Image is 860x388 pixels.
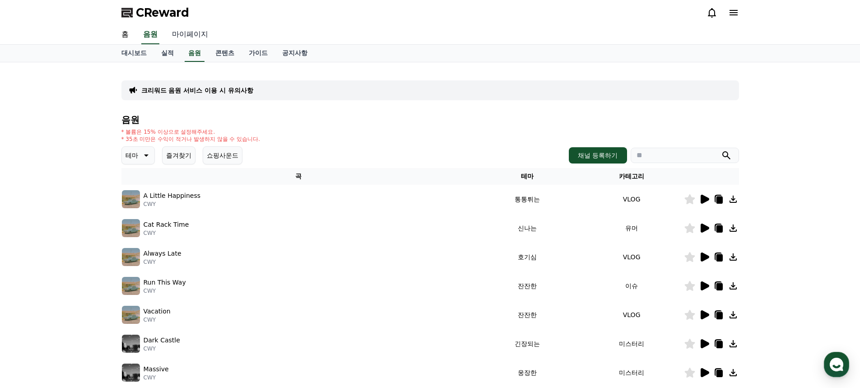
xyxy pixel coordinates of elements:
h4: 음원 [121,115,739,125]
img: music [122,277,140,295]
p: CWY [144,316,171,323]
button: 테마 [121,146,155,164]
span: 홈 [28,300,34,307]
p: Cat Rack Time [144,220,189,229]
button: 쇼핑사운드 [203,146,242,164]
p: CWY [144,345,180,352]
td: VLOG [580,185,684,214]
td: 이슈 [580,271,684,300]
td: 잔잔한 [475,271,580,300]
a: 음원 [141,25,159,44]
p: Vacation [144,307,171,316]
p: * 볼륨은 15% 이상으로 설정해주세요. [121,128,260,136]
p: Massive [144,365,169,374]
img: music [122,364,140,382]
a: 크리워드 음원 서비스 이용 시 유의사항 [141,86,253,95]
a: 대화 [60,286,116,309]
p: A Little Happiness [144,191,201,201]
td: 통통튀는 [475,185,580,214]
a: 음원 [185,45,205,62]
img: music [122,190,140,208]
button: 즐겨찾기 [162,146,195,164]
a: 콘텐츠 [208,45,242,62]
td: 신나는 [475,214,580,243]
p: CWY [144,258,181,266]
td: 긴장되는 [475,329,580,358]
th: 곡 [121,168,475,185]
a: 공지사항 [275,45,315,62]
td: VLOG [580,300,684,329]
th: 테마 [475,168,580,185]
td: 잔잔한 [475,300,580,329]
a: 홈 [114,25,136,44]
p: Dark Castle [144,336,180,345]
img: music [122,248,140,266]
p: Always Late [144,249,181,258]
p: CWY [144,229,189,237]
a: 홈 [3,286,60,309]
span: 대화 [83,300,93,308]
img: music [122,219,140,237]
a: 실적 [154,45,181,62]
a: 가이드 [242,45,275,62]
p: * 35초 미만은 수익이 적거나 발생하지 않을 수 있습니다. [121,136,260,143]
span: 설정 [139,300,150,307]
a: 대시보드 [114,45,154,62]
img: music [122,335,140,353]
td: VLOG [580,243,684,271]
p: CWY [144,374,169,381]
p: Run This Way [144,278,186,287]
span: CReward [136,5,189,20]
td: 웅장한 [475,358,580,387]
th: 카테고리 [580,168,684,185]
td: 미스터리 [580,329,684,358]
a: 마이페이지 [165,25,215,44]
p: CWY [144,201,201,208]
a: CReward [121,5,189,20]
td: 유머 [580,214,684,243]
button: 채널 등록하기 [569,147,627,164]
p: CWY [144,287,186,295]
td: 미스터리 [580,358,684,387]
img: music [122,306,140,324]
a: 설정 [116,286,173,309]
p: 테마 [126,149,138,162]
td: 호기심 [475,243,580,271]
